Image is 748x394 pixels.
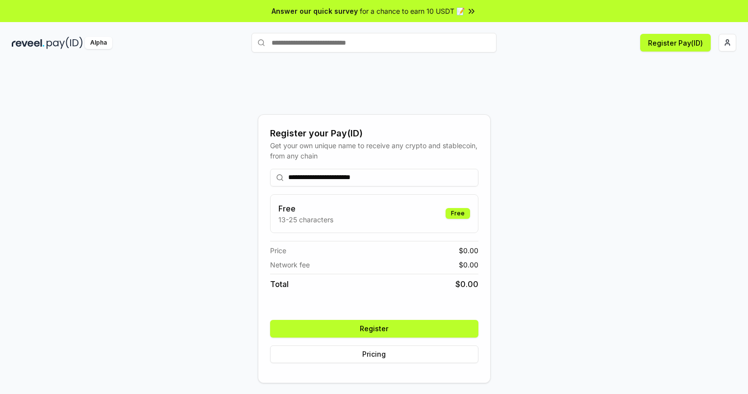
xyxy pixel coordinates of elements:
[270,260,310,270] span: Network fee
[270,345,478,363] button: Pricing
[360,6,465,16] span: for a chance to earn 10 USDT 📝
[270,140,478,161] div: Get your own unique name to receive any crypto and stablecoin, from any chain
[640,34,711,52] button: Register Pay(ID)
[278,214,333,225] p: 13-25 characters
[278,203,333,214] h3: Free
[272,6,358,16] span: Answer our quick survey
[446,208,470,219] div: Free
[12,37,45,49] img: reveel_dark
[455,278,478,290] span: $ 0.00
[270,245,286,256] span: Price
[47,37,83,49] img: pay_id
[270,278,289,290] span: Total
[85,37,112,49] div: Alpha
[270,127,478,140] div: Register your Pay(ID)
[459,245,478,256] span: $ 0.00
[270,320,478,338] button: Register
[459,260,478,270] span: $ 0.00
